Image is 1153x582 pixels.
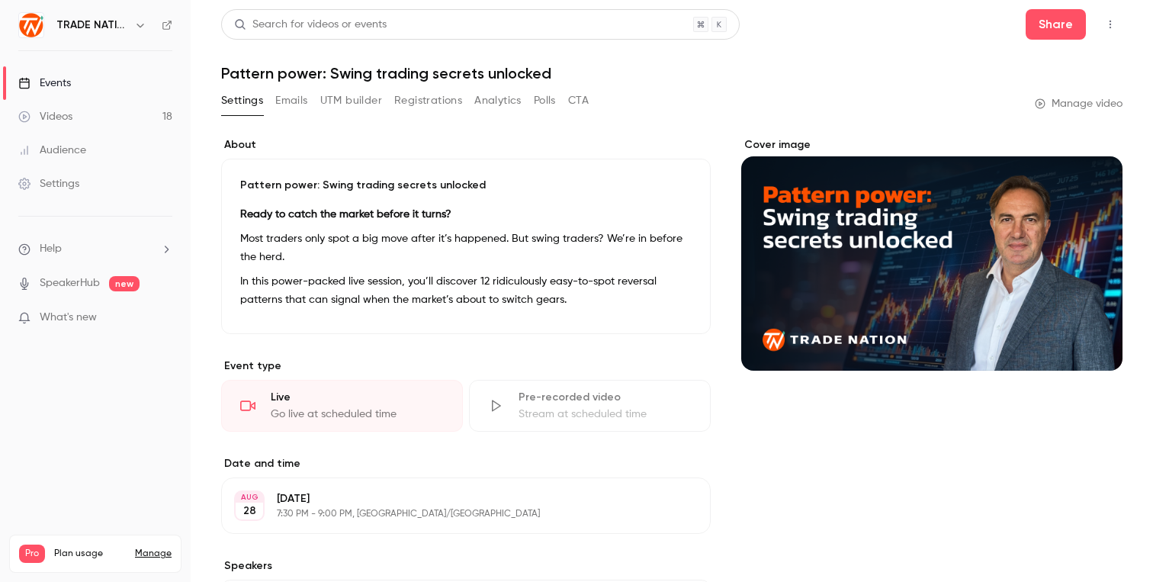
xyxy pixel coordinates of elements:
p: Event type [221,359,711,374]
h6: TRADE NATION [56,18,128,33]
span: Help [40,241,62,257]
img: TRADE NATION [19,13,43,37]
div: Settings [18,176,79,191]
label: Date and time [221,456,711,471]
a: Manage [135,548,172,560]
label: Speakers [221,558,711,574]
div: LiveGo live at scheduled time [221,380,463,432]
a: Manage video [1035,96,1122,111]
button: Analytics [474,88,522,113]
p: In this power-packed live session, you’ll discover 12 ridiculously easy-to-spot reversal patterns... [240,272,692,309]
a: SpeakerHub [40,275,100,291]
div: Audience [18,143,86,158]
label: About [221,137,711,153]
button: Share [1026,9,1086,40]
p: [DATE] [277,491,630,506]
span: Plan usage [54,548,126,560]
li: help-dropdown-opener [18,241,172,257]
p: 7:30 PM - 9:00 PM, [GEOGRAPHIC_DATA]/[GEOGRAPHIC_DATA] [277,508,630,520]
button: Registrations [394,88,462,113]
button: Settings [221,88,263,113]
p: Most traders only spot a big move after it’s happened. But swing traders? We’re in before the herd. [240,230,692,266]
label: Cover image [741,137,1122,153]
div: Videos [18,109,72,124]
strong: Ready to catch the market before it turns? [240,209,451,220]
div: Pre-recorded videoStream at scheduled time [469,380,711,432]
button: UTM builder [320,88,382,113]
span: What's new [40,310,97,326]
button: CTA [568,88,589,113]
p: Pattern power: Swing trading secrets unlocked [240,178,692,193]
div: Search for videos or events [234,17,387,33]
button: Emails [275,88,307,113]
div: AUG [236,492,263,503]
div: Pre-recorded video [519,390,692,405]
section: Cover image [741,137,1122,371]
button: Polls [534,88,556,113]
div: Events [18,76,71,91]
div: Live [271,390,444,405]
span: Pro [19,545,45,563]
div: Go live at scheduled time [271,407,444,422]
h1: Pattern power: Swing trading secrets unlocked [221,64,1122,82]
span: new [109,276,140,291]
p: 28 [243,503,256,519]
div: Stream at scheduled time [519,407,692,422]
